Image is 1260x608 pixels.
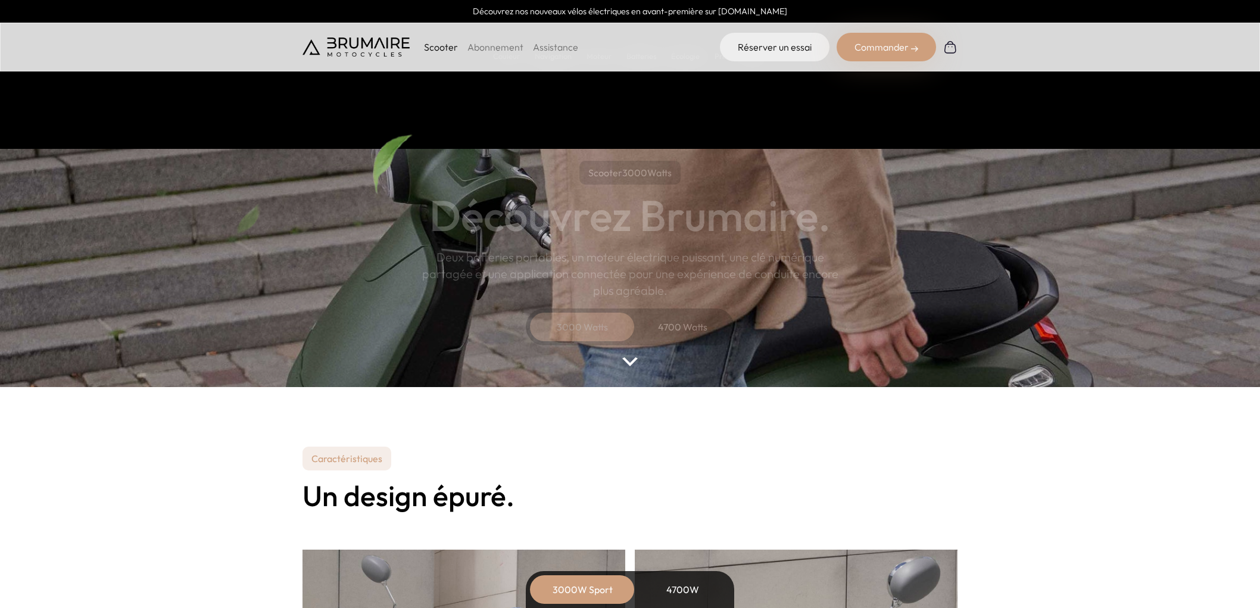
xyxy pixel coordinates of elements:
[943,40,958,54] img: Panier
[422,249,838,299] p: Deux batteries portables, un moteur électrique puissant, une clé numérique partagée et une applic...
[535,313,630,341] div: 3000 Watts
[533,41,578,53] a: Assistance
[424,40,458,54] p: Scooter
[622,167,647,179] span: 3000
[579,161,681,185] p: Scooter Watts
[302,480,958,512] h2: Un design épuré.
[302,447,391,470] p: Caractéristiques
[429,194,831,237] h1: Découvrez Brumaire.
[535,575,630,604] div: 3000W Sport
[302,38,410,57] img: Brumaire Motocycles
[635,313,730,341] div: 4700 Watts
[837,33,936,61] div: Commander
[622,357,638,366] img: arrow-bottom.png
[720,33,829,61] a: Réserver un essai
[911,45,918,52] img: right-arrow-2.png
[467,41,523,53] a: Abonnement
[635,575,730,604] div: 4700W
